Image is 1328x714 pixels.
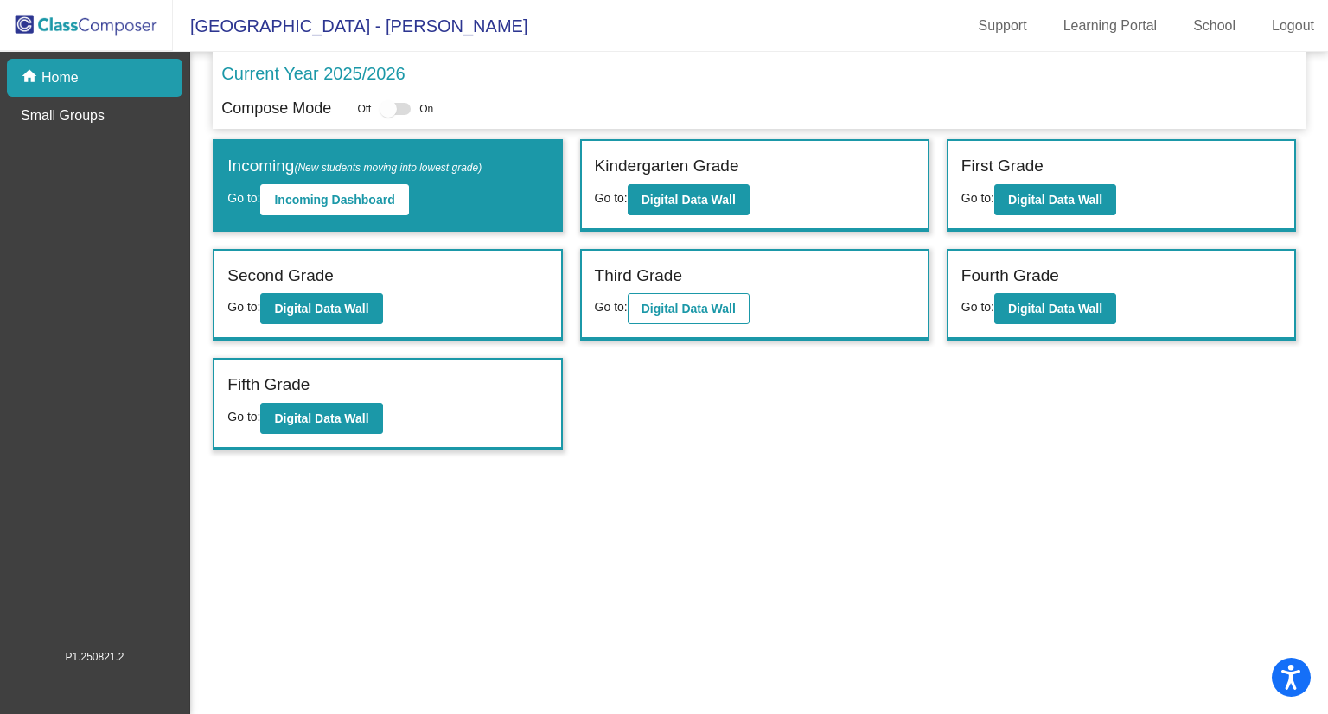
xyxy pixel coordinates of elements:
[260,184,408,215] button: Incoming Dashboard
[227,154,482,179] label: Incoming
[41,67,79,88] p: Home
[227,410,260,424] span: Go to:
[994,184,1116,215] button: Digital Data Wall
[221,97,331,120] p: Compose Mode
[274,411,368,425] b: Digital Data Wall
[1179,12,1249,40] a: School
[260,403,382,434] button: Digital Data Wall
[595,154,739,179] label: Kindergarten Grade
[419,101,433,117] span: On
[961,191,994,205] span: Go to:
[21,105,105,126] p: Small Groups
[260,293,382,324] button: Digital Data Wall
[274,302,368,316] b: Digital Data Wall
[1008,302,1102,316] b: Digital Data Wall
[994,293,1116,324] button: Digital Data Wall
[642,193,736,207] b: Digital Data Wall
[294,162,482,174] span: (New students moving into lowest grade)
[595,264,682,289] label: Third Grade
[227,300,260,314] span: Go to:
[961,154,1044,179] label: First Grade
[1258,12,1328,40] a: Logout
[628,293,750,324] button: Digital Data Wall
[221,61,405,86] p: Current Year 2025/2026
[595,300,628,314] span: Go to:
[965,12,1041,40] a: Support
[274,193,394,207] b: Incoming Dashboard
[357,101,371,117] span: Off
[1050,12,1172,40] a: Learning Portal
[227,191,260,205] span: Go to:
[21,67,41,88] mat-icon: home
[595,191,628,205] span: Go to:
[961,300,994,314] span: Go to:
[227,264,334,289] label: Second Grade
[961,264,1059,289] label: Fourth Grade
[227,373,310,398] label: Fifth Grade
[173,12,527,40] span: [GEOGRAPHIC_DATA] - [PERSON_NAME]
[642,302,736,316] b: Digital Data Wall
[628,184,750,215] button: Digital Data Wall
[1008,193,1102,207] b: Digital Data Wall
